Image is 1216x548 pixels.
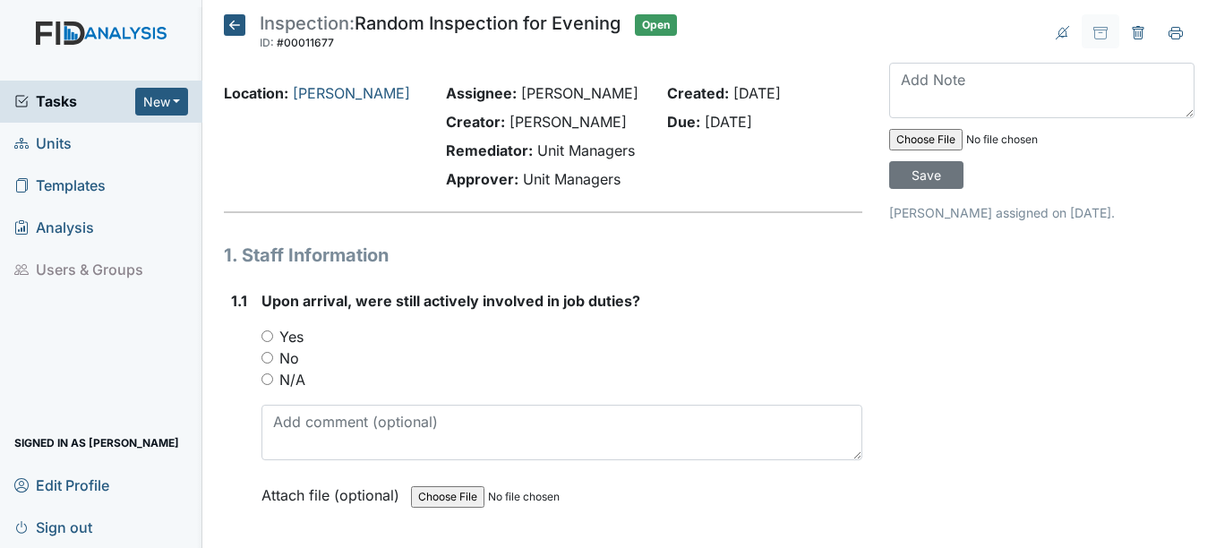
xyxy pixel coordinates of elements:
[889,161,963,189] input: Save
[667,84,729,102] strong: Created:
[446,170,518,188] strong: Approver:
[889,203,1195,222] p: [PERSON_NAME] assigned on [DATE].
[135,88,189,116] button: New
[14,513,92,541] span: Sign out
[537,141,635,159] span: Unit Managers
[14,471,109,499] span: Edit Profile
[446,113,505,131] strong: Creator:
[261,373,273,385] input: N/A
[446,141,533,159] strong: Remediator:
[14,214,94,242] span: Analysis
[231,290,247,312] label: 1.1
[261,330,273,342] input: Yes
[260,13,355,34] span: Inspection:
[667,113,700,131] strong: Due:
[224,84,288,102] strong: Location:
[14,172,106,200] span: Templates
[279,369,305,390] label: N/A
[523,170,621,188] span: Unit Managers
[14,90,135,112] a: Tasks
[279,326,304,347] label: Yes
[635,14,677,36] span: Open
[260,36,274,49] span: ID:
[705,113,752,131] span: [DATE]
[510,113,627,131] span: [PERSON_NAME]
[14,130,72,158] span: Units
[260,14,621,54] div: Random Inspection for Evening
[261,292,640,310] span: Upon arrival, were still actively involved in job duties?
[733,84,781,102] span: [DATE]
[224,242,861,269] h1: 1. Staff Information
[293,84,410,102] a: [PERSON_NAME]
[279,347,299,369] label: No
[261,475,407,506] label: Attach file (optional)
[261,352,273,364] input: No
[446,84,517,102] strong: Assignee:
[14,429,179,457] span: Signed in as [PERSON_NAME]
[521,84,638,102] span: [PERSON_NAME]
[277,36,334,49] span: #00011677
